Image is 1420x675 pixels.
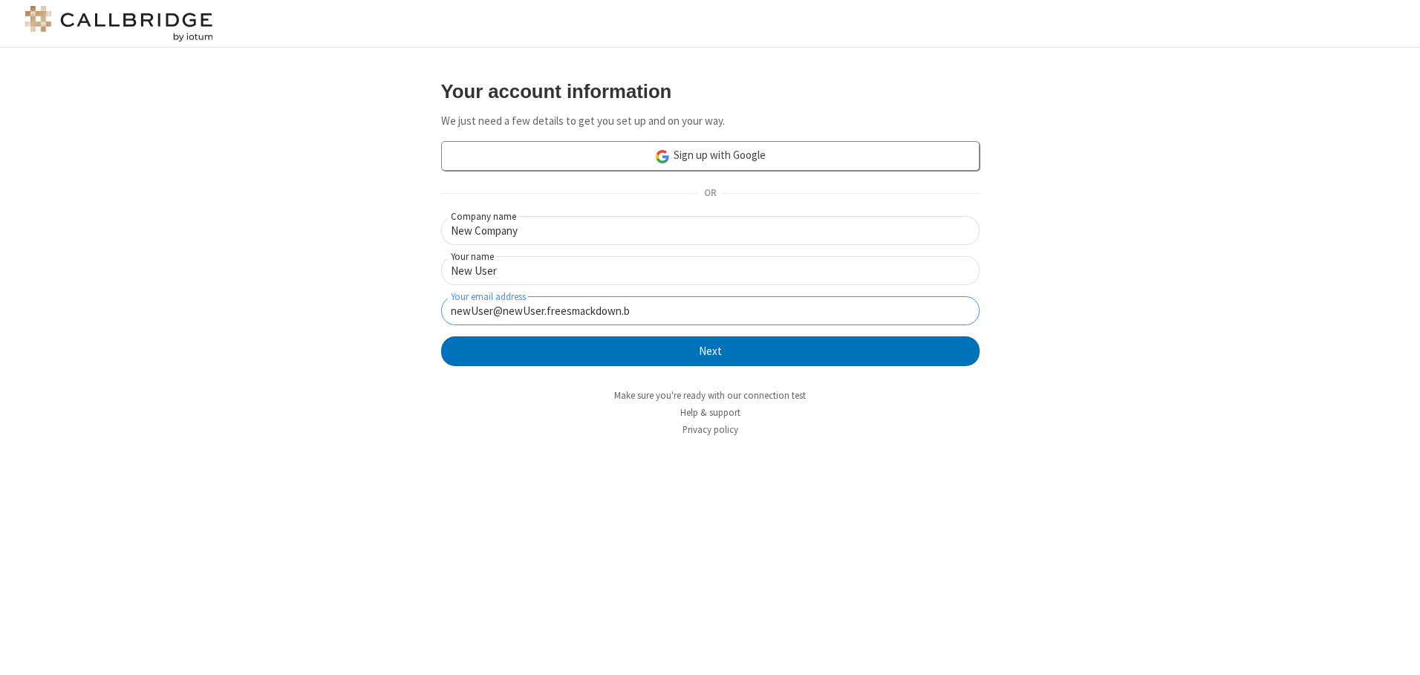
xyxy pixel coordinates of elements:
[654,149,671,165] img: google-icon.png
[441,81,980,102] h3: Your account information
[22,6,215,42] img: logo@2x.png
[441,113,980,130] p: We just need a few details to get you set up and on your way.
[680,406,740,419] a: Help & support
[441,336,980,366] button: Next
[441,256,980,285] input: Your name
[698,183,722,204] span: OR
[683,423,738,436] a: Privacy policy
[441,141,980,171] a: Sign up with Google
[441,296,980,325] input: Your email address
[441,216,980,245] input: Company name
[614,389,806,402] a: Make sure you're ready with our connection test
